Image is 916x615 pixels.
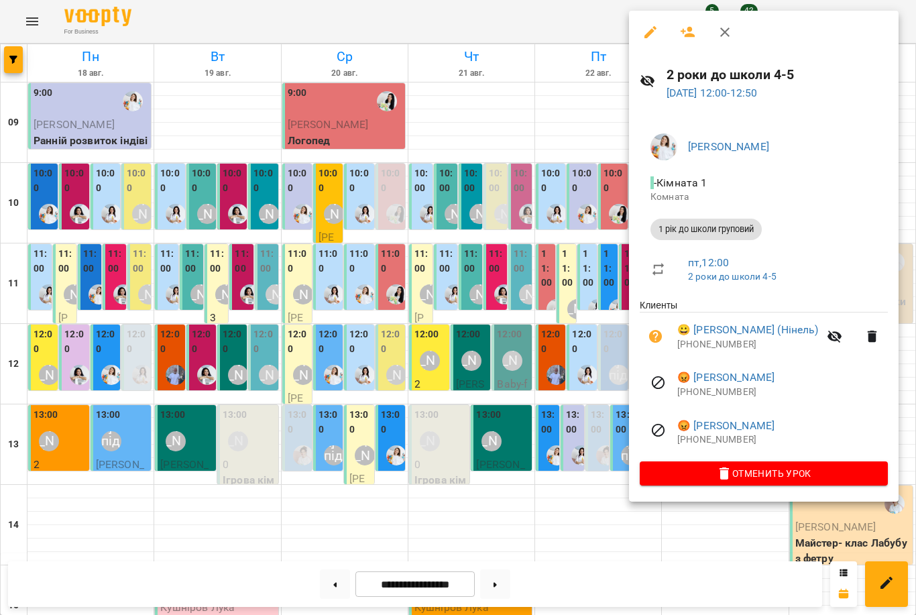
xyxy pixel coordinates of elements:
a: пт , 12:00 [688,256,729,269]
img: 68f234a6bfead1ba308711b9d1017baf.jpg [650,133,677,160]
h6: 2 роки до школи 4-5 [667,64,889,85]
button: Визит пока не оплачен. Добавить оплату? [640,321,672,353]
p: [PHONE_NUMBER] [677,386,888,399]
a: 😡 [PERSON_NAME] [677,418,775,434]
span: 1 рік до школи груповий [650,223,762,235]
span: Отменить Урок [650,465,877,482]
span: - Кімната 1 [650,176,710,189]
a: 2 роки до школи 4-5 [688,271,777,282]
button: Отменить Урок [640,461,888,486]
p: Комната [650,190,877,204]
a: [PERSON_NAME] [688,140,769,153]
p: [PHONE_NUMBER] [677,433,888,447]
svg: Визит отменен [650,423,667,439]
p: [PHONE_NUMBER] [677,338,819,351]
ul: Клиенты [640,298,888,461]
a: [DATE] 12:00-12:50 [667,87,758,99]
svg: Визит отменен [650,375,667,391]
a: 😡 [PERSON_NAME] [677,370,775,386]
a: 😀 [PERSON_NAME] (Нінель) [677,322,819,338]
